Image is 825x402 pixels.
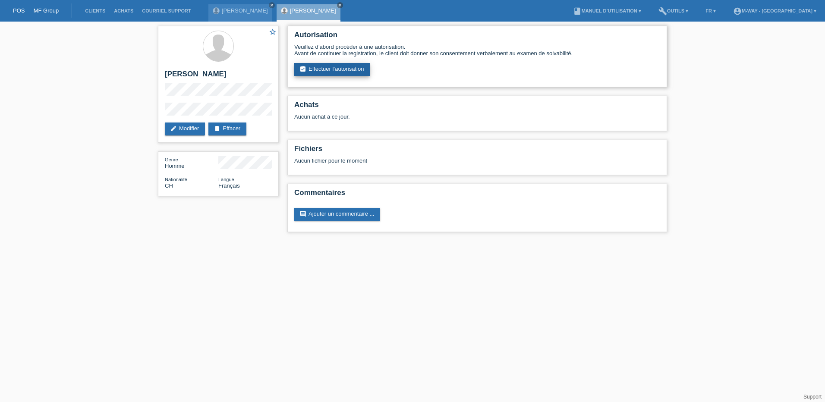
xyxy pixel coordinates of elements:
div: Aucun achat à ce jour. [294,113,660,126]
a: buildOutils ▾ [654,8,693,13]
a: POS — MF Group [13,7,59,14]
i: star_border [269,28,277,36]
a: assignment_turned_inEffectuer l’autorisation [294,63,370,76]
i: assignment_turned_in [299,66,306,72]
div: Homme [165,156,218,169]
span: Genre [165,157,178,162]
h2: Autorisation [294,31,660,44]
a: [PERSON_NAME] [222,7,268,14]
a: star_border [269,28,277,37]
i: delete [214,125,220,132]
h2: Achats [294,100,660,113]
i: comment [299,210,306,217]
a: Achats [110,8,138,13]
span: Français [218,182,240,189]
h2: Fichiers [294,144,660,157]
a: deleteEffacer [208,122,246,135]
span: Nationalité [165,177,187,182]
a: close [337,2,343,8]
span: Langue [218,177,234,182]
i: book [573,7,582,16]
h2: [PERSON_NAME] [165,70,272,83]
a: commentAjouter un commentaire ... [294,208,380,221]
a: account_circlem-way - [GEOGRAPHIC_DATA] ▾ [729,8,821,13]
i: account_circle [733,7,742,16]
div: Veuillez d’abord procéder à une autorisation. Avant de continuer la registration, le client doit ... [294,44,660,57]
i: build [658,7,667,16]
a: bookManuel d’utilisation ▾ [569,8,646,13]
a: FR ▾ [701,8,720,13]
i: close [338,3,342,7]
a: Clients [81,8,110,13]
div: Aucun fichier pour le moment [294,157,558,164]
h2: Commentaires [294,188,660,201]
a: editModifier [165,122,205,135]
i: edit [170,125,177,132]
a: Support [803,394,822,400]
a: close [269,2,275,8]
a: [PERSON_NAME] [290,7,336,14]
i: close [270,3,274,7]
span: Suisse [165,182,173,189]
a: Courriel Support [138,8,195,13]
